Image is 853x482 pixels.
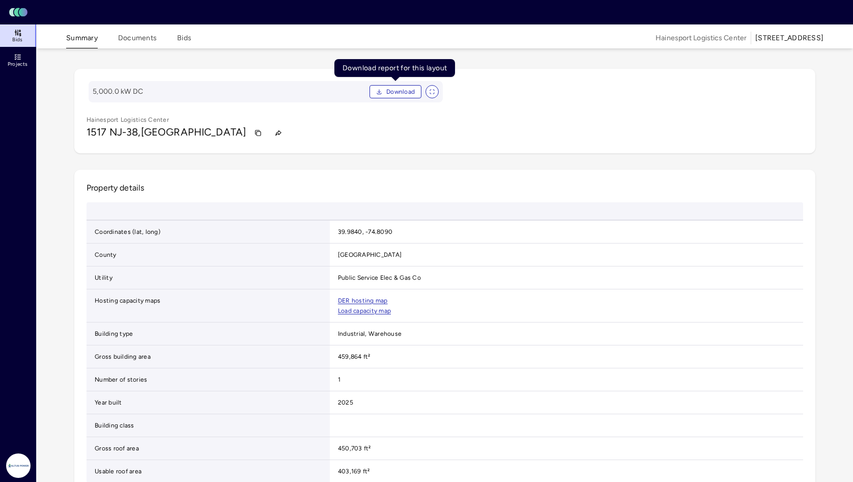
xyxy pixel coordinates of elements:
h2: Property details [87,193,803,205]
td: Gross building area [87,357,330,380]
span: Hainesport Logistics Center [656,33,747,44]
td: Building type [87,334,330,357]
span: Download [386,87,415,97]
button: Summary [66,33,98,48]
td: 39.9840, -74.8090 [330,232,803,255]
td: Utility [87,278,330,301]
a: DER hosting map [338,307,388,317]
td: County [87,255,330,278]
td: Hosting capacity maps [87,301,330,334]
span: [GEOGRAPHIC_DATA] [141,137,246,149]
td: 450,703 ft² [330,448,803,471]
span: Bids [12,37,22,43]
a: Load capacity map [338,317,391,327]
div: tabs [66,26,191,48]
td: 1 [330,380,803,403]
div: Download report for this layout [334,59,455,77]
span: Projects [8,61,27,67]
p: Hainesport Logistics Center [87,126,169,136]
td: Year built [87,403,330,425]
td: [GEOGRAPHIC_DATA] [330,255,803,278]
button: View full size image [425,85,439,98]
button: Documents [118,33,157,48]
span: 5,000.0 kW DC [93,86,365,97]
td: Industrial, Warehouse [330,334,803,357]
span: 1517 NJ-38, [87,137,141,149]
td: 459,864 ft² [330,357,803,380]
img: Altus Power [6,453,31,478]
button: Download PDF [369,85,421,98]
td: 2025 [330,403,803,425]
td: Gross roof area [87,448,330,471]
td: Building class [87,425,330,448]
td: Number of stories [87,380,330,403]
td: Public Service Elec & Gas Co [330,278,803,301]
td: Coordinates (lat, long) [87,232,330,255]
div: [STREET_ADDRESS] [755,33,823,44]
button: Bids [177,33,191,48]
img: helioscope_simulation_16958856_summary - roof.jpg [89,102,443,114]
